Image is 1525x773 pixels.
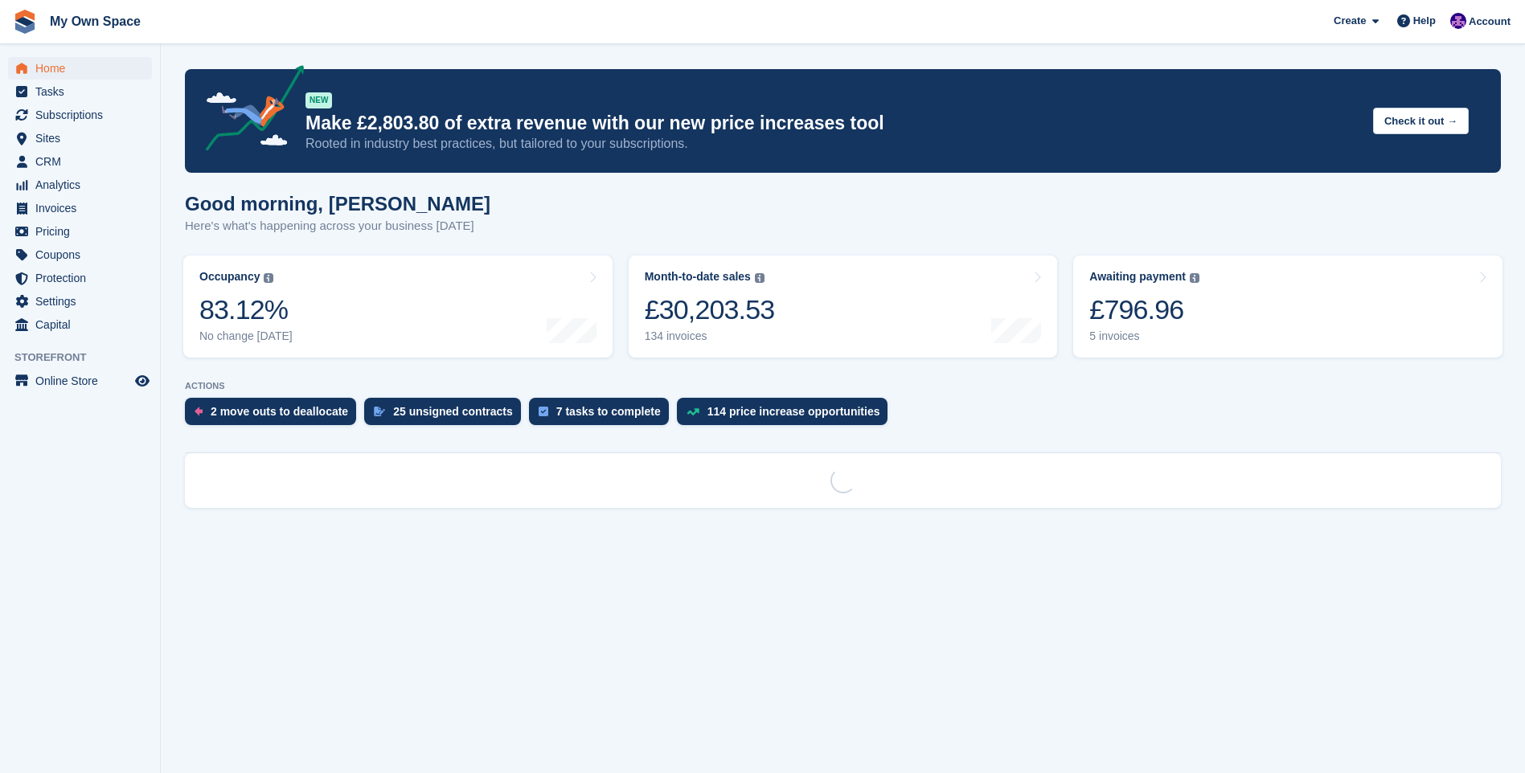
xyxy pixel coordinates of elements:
div: 2 move outs to deallocate [211,405,348,418]
div: 25 unsigned contracts [393,405,513,418]
img: contract_signature_icon-13c848040528278c33f63329250d36e43548de30e8caae1d1a13099fd9432cc5.svg [374,407,385,416]
div: 7 tasks to complete [556,405,661,418]
span: Coupons [35,243,132,266]
span: CRM [35,150,132,173]
span: Account [1469,14,1511,30]
a: 25 unsigned contracts [364,398,529,433]
a: Month-to-date sales £30,203.53 134 invoices [629,256,1058,358]
img: icon-info-grey-7440780725fd019a000dd9b08b2336e03edf1995a4989e88bcd33f0948082b44.svg [1190,273,1199,283]
span: Help [1413,13,1436,29]
a: Preview store [133,371,152,391]
div: NEW [305,92,332,108]
p: Rooted in industry best practices, but tailored to your subscriptions. [305,135,1360,153]
span: Pricing [35,220,132,243]
a: menu [8,220,152,243]
div: 5 invoices [1089,329,1199,343]
a: My Own Space [43,8,147,35]
span: Subscriptions [35,104,132,126]
a: menu [8,150,152,173]
span: Tasks [35,80,132,103]
span: Storefront [14,350,160,366]
span: Sites [35,127,132,149]
button: Check it out → [1373,108,1469,134]
div: 83.12% [199,293,293,326]
span: Create [1334,13,1366,29]
span: Home [35,57,132,80]
img: move_outs_to_deallocate_icon-f764333ba52eb49d3ac5e1228854f67142a1ed5810a6f6cc68b1a99e826820c5.svg [195,407,203,416]
div: Month-to-date sales [645,270,751,284]
span: Protection [35,267,132,289]
h1: Good morning, [PERSON_NAME] [185,193,490,215]
p: Make £2,803.80 of extra revenue with our new price increases tool [305,112,1360,135]
a: menu [8,370,152,392]
a: menu [8,127,152,149]
a: menu [8,57,152,80]
span: Analytics [35,174,132,196]
img: icon-info-grey-7440780725fd019a000dd9b08b2336e03edf1995a4989e88bcd33f0948082b44.svg [755,273,765,283]
a: Occupancy 83.12% No change [DATE] [183,256,613,358]
a: menu [8,313,152,336]
a: menu [8,243,152,266]
a: 2 move outs to deallocate [185,398,364,433]
a: menu [8,174,152,196]
div: £796.96 [1089,293,1199,326]
div: 134 invoices [645,329,775,343]
span: Online Store [35,370,132,392]
div: £30,203.53 [645,293,775,326]
img: icon-info-grey-7440780725fd019a000dd9b08b2336e03edf1995a4989e88bcd33f0948082b44.svg [264,273,273,283]
div: 114 price increase opportunities [707,405,880,418]
p: ACTIONS [185,381,1501,391]
span: Invoices [35,197,132,219]
a: menu [8,104,152,126]
p: Here's what's happening across your business [DATE] [185,217,490,235]
a: menu [8,290,152,313]
div: Occupancy [199,270,260,284]
a: Awaiting payment £796.96 5 invoices [1073,256,1502,358]
span: Settings [35,290,132,313]
a: 7 tasks to complete [529,398,677,433]
a: menu [8,197,152,219]
div: Awaiting payment [1089,270,1186,284]
img: price_increase_opportunities-93ffe204e8149a01c8c9dc8f82e8f89637d9d84a8eef4429ea346261dce0b2c0.svg [687,408,699,415]
img: stora-icon-8386f47178a22dfd0bd8f6a31ec36ba5ce8667c1dd55bd0f319d3a0aa187defe.svg [13,10,37,34]
a: menu [8,267,152,289]
img: price-adjustments-announcement-icon-8257ccfd72463d97f412b2fc003d46551f7dbcb40ab6d574587a9cd5c0d94... [192,65,305,157]
a: menu [8,80,152,103]
img: Megan Angel [1450,13,1466,29]
span: Capital [35,313,132,336]
a: 114 price increase opportunities [677,398,896,433]
div: No change [DATE] [199,329,293,343]
img: task-75834270c22a3079a89374b754ae025e5fb1db73e45f91037f5363f120a921f8.svg [539,407,548,416]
